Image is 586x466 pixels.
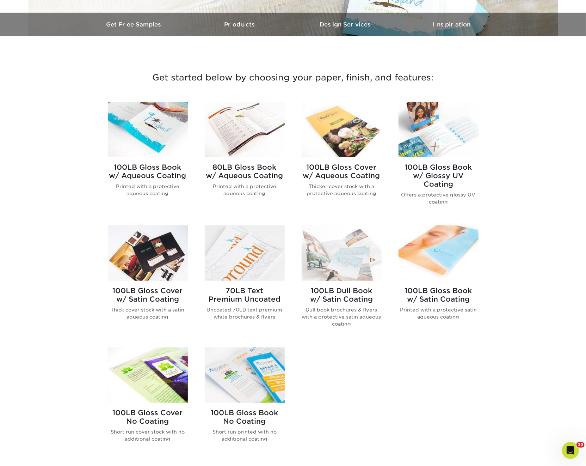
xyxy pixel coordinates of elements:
h3: Get started below by choosing your paper, finish, and features: [87,62,499,93]
a: 100LB Gloss Cover<br/>No Coating Brochures & Flyers 100LB Gloss CoverNo Coating Short run cover s... [108,347,188,454]
a: 80LB Gloss Book<br/>w/ Aqueous Coating Brochures & Flyers 80LB Gloss Bookw/ Aqueous Coating Print... [205,102,285,217]
h3: Inspiration [399,21,505,28]
img: 100LB Gloss Book<br/>w/ Glossy UV Coating Brochures & Flyers [399,102,479,157]
h2: 100LB Gloss Cover No Coating [108,408,188,425]
h2: 100LB Gloss Book w/ Glossy UV Coating [399,163,479,188]
a: 100LB Gloss Book<br/>No Coating Brochures & Flyers 100LB Gloss BookNo Coating Short run printed w... [205,347,285,454]
p: Printed with a protective satin aqueous coating [399,306,479,321]
img: 70LB Text<br/>Premium Uncoated Brochures & Flyers [205,225,285,281]
a: 100LB Gloss Book<br/>w/ Aqueous Coating Brochures & Flyers 100LB Gloss Bookw/ Aqueous Coating Pri... [108,102,188,217]
a: 100LB Gloss Cover<br/>w/ Satin Coating Brochures & Flyers 100LB Gloss Coverw/ Satin Coating Thick... [108,225,188,339]
p: Short run printed with no additional coating [205,428,285,443]
h3: Get Free Samples [82,21,187,28]
a: 100LB Gloss Book<br/>w/ Satin Coating Brochures & Flyers 100LB Gloss Bookw/ Satin Coating Printed... [399,225,479,339]
h2: 70LB Text Premium Uncoated [205,286,285,303]
h2: 100LB Gloss Book w/ Satin Coating [399,286,479,303]
p: Short run cover stock with no additional coating [108,428,188,443]
h2: 100LB Gloss Cover w/ Aqueous Coating [302,163,382,180]
h3: Products [187,21,293,28]
h2: 100LB Gloss Book No Coating [205,408,285,425]
a: 70LB Text<br/>Premium Uncoated Brochures & Flyers 70LB TextPremium Uncoated Uncoated 70LB text pr... [205,225,285,339]
a: Inspiration [399,13,505,36]
iframe: Intercom live chat [562,442,579,459]
a: 100LB Dull Book<br/>w/ Satin Coating Brochures & Flyers 100LB Dull Bookw/ Satin Coating Dull book... [302,225,382,339]
h2: 100LB Dull Book w/ Satin Coating [302,286,382,303]
h2: 100LB Gloss Book w/ Aqueous Coating [108,163,188,180]
a: Get Free Samples [82,13,187,36]
h2: 100LB Gloss Cover w/ Satin Coating [108,286,188,303]
img: 80LB Gloss Book<br/>w/ Aqueous Coating Brochures & Flyers [205,102,285,157]
h2: 80LB Gloss Book w/ Aqueous Coating [205,163,285,180]
img: 100LB Gloss Cover<br/>No Coating Brochures & Flyers [108,347,188,403]
img: 100LB Gloss Book<br/>w/ Aqueous Coating Brochures & Flyers [108,102,188,157]
a: 100LB Gloss Cover<br/>w/ Aqueous Coating Brochures & Flyers 100LB Gloss Coverw/ Aqueous Coating T... [302,102,382,217]
a: 100LB Gloss Book<br/>w/ Glossy UV Coating Brochures & Flyers 100LB Gloss Bookw/ Glossy UV Coating... [399,102,479,217]
p: Uncoated 70LB text premium white brochures & flyers [205,306,285,321]
p: Thick cover stock with a satin aqueous coating [108,306,188,321]
img: 100LB Dull Book<br/>w/ Satin Coating Brochures & Flyers [302,225,382,281]
img: 100LB Gloss Cover<br/>w/ Aqueous Coating Brochures & Flyers [302,102,382,157]
span: 10 [576,442,585,448]
img: 100LB Gloss Book<br/>No Coating Brochures & Flyers [205,347,285,403]
p: Printed with a protective aqueous coating [205,183,285,197]
a: Products [187,13,293,36]
p: Offers a protective glossy UV coating [399,191,479,206]
img: 100LB Gloss Cover<br/>w/ Satin Coating Brochures & Flyers [108,225,188,281]
a: Design Services [293,13,399,36]
p: Printed with a protective aqueous coating [108,183,188,197]
p: Dull book brochures & flyers with a protective satin aqueous coating [302,306,382,328]
img: 100LB Gloss Book<br/>w/ Satin Coating Brochures & Flyers [399,225,479,281]
p: Thicker cover stock with a protective aqueous coating [302,183,382,197]
h3: Design Services [293,21,399,28]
